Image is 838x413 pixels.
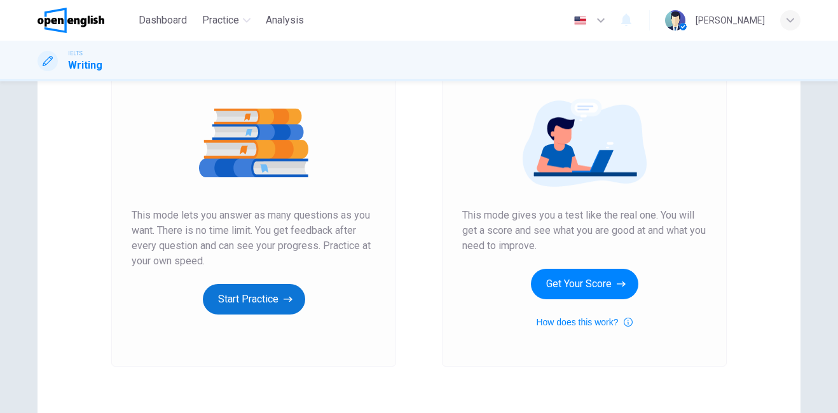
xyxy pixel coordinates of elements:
div: [PERSON_NAME] [696,13,765,28]
button: Get Your Score [531,269,638,299]
span: This mode gives you a test like the real one. You will get a score and see what you are good at a... [462,208,706,254]
button: Start Practice [203,284,305,315]
img: en [572,16,588,25]
span: Analysis [266,13,304,28]
button: How does this work? [536,315,632,330]
img: Profile picture [665,10,685,30]
span: This mode lets you answer as many questions as you want. There is no time limit. You get feedback... [132,208,376,269]
img: OpenEnglish logo [38,8,104,33]
span: Practice [202,13,239,28]
h1: Writing [68,58,102,73]
button: Practice [197,9,256,32]
button: Analysis [261,9,309,32]
a: OpenEnglish logo [38,8,134,33]
button: Dashboard [134,9,192,32]
span: IELTS [68,49,83,58]
span: Dashboard [139,13,187,28]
